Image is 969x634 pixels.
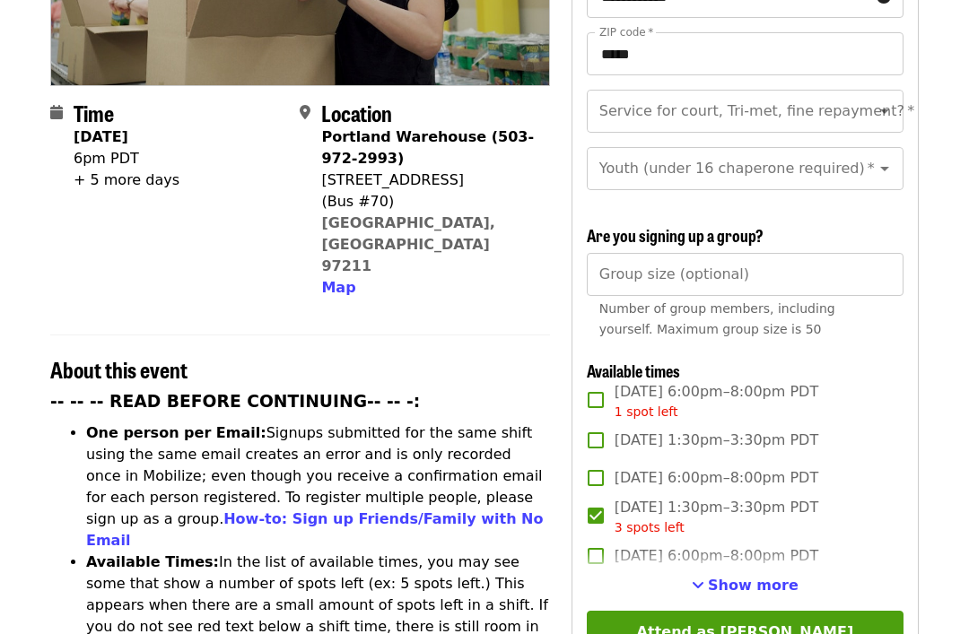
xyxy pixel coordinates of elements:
div: 6pm PDT [74,148,179,169]
button: Open [872,99,897,124]
span: [DATE] 6:00pm–8:00pm PDT [615,545,818,567]
a: How-to: Sign up Friends/Family with No Email [86,510,544,549]
div: [STREET_ADDRESS] [321,169,535,191]
span: [DATE] 1:30pm–3:30pm PDT [615,430,818,451]
i: map-marker-alt icon [300,104,310,121]
button: See more timeslots [692,575,799,596]
span: Time [74,97,114,128]
span: 3 spots left [615,520,685,534]
strong: -- -- -- READ BEFORE CONTINUING-- -- -: [50,392,420,411]
input: [object Object] [587,253,904,296]
label: ZIP code [599,27,653,38]
span: [DATE] 1:30pm–3:30pm PDT [615,497,818,537]
div: + 5 more days [74,169,179,191]
strong: Portland Warehouse (503-972-2993) [321,128,534,167]
a: [GEOGRAPHIC_DATA], [GEOGRAPHIC_DATA] 97211 [321,214,495,274]
strong: [DATE] [74,128,128,145]
div: (Bus #70) [321,191,535,213]
span: 1 spot left [615,404,678,419]
button: Map [321,277,355,299]
span: [DATE] 6:00pm–8:00pm PDT [615,467,818,489]
span: Available times [587,359,680,382]
span: Show more [708,577,799,594]
span: About this event [50,353,188,385]
span: Number of group members, including yourself. Maximum group size is 50 [599,301,835,336]
strong: One person per Email: [86,424,266,441]
span: Map [321,279,355,296]
button: Open [872,156,897,181]
i: calendar icon [50,104,63,121]
li: Signups submitted for the same shift using the same email creates an error and is only recorded o... [86,422,550,551]
input: ZIP code [587,32,904,75]
span: [DATE] 6:00pm–8:00pm PDT [615,381,818,421]
span: Location [321,97,392,128]
span: Are you signing up a group? [587,223,764,247]
strong: Available Times: [86,553,219,570]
